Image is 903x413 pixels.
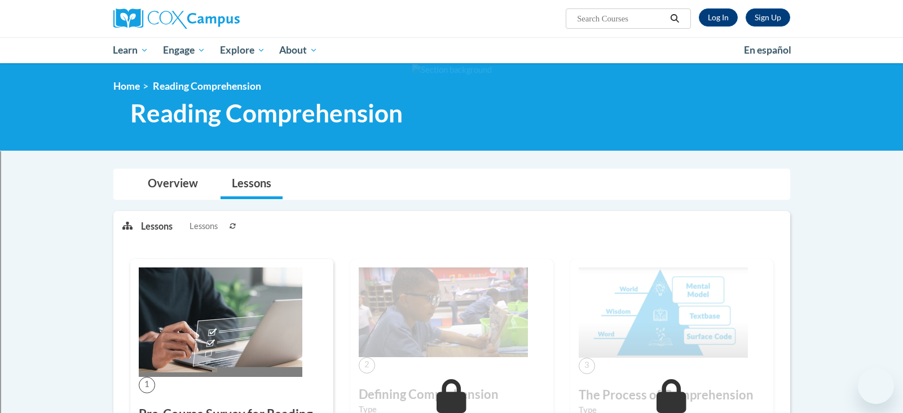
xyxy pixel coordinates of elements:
[220,43,265,57] span: Explore
[106,37,156,63] a: Learn
[163,43,205,57] span: Engage
[858,368,894,404] iframe: Button to launch messaging window
[576,12,666,25] input: Search Courses
[153,80,261,92] span: Reading Comprehension
[744,44,791,56] span: En español
[113,43,148,57] span: Learn
[156,37,213,63] a: Engage
[113,80,140,92] a: Home
[213,37,272,63] a: Explore
[746,8,790,27] a: Register
[699,8,738,27] a: Log In
[96,37,807,63] div: Main menu
[113,8,328,29] a: Cox Campus
[737,38,799,62] a: En español
[666,12,683,25] button: Search
[113,8,240,29] img: Cox Campus
[279,43,318,57] span: About
[130,98,403,128] span: Reading Comprehension
[412,64,492,76] img: Section background
[272,37,325,63] a: About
